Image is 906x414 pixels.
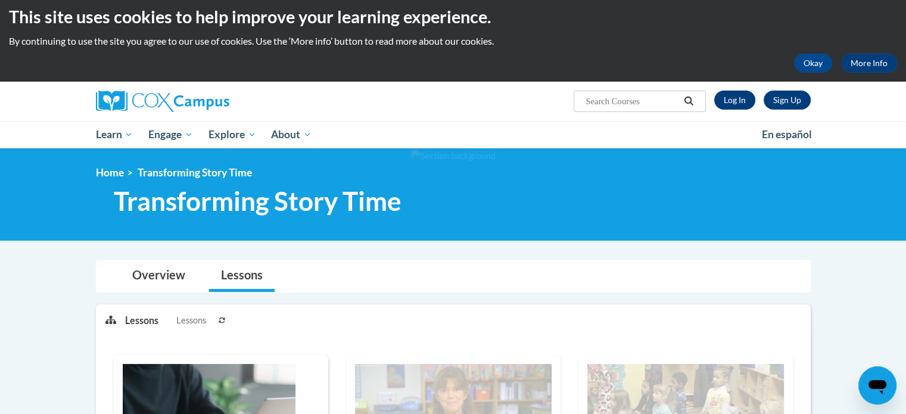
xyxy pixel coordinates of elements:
img: Section background [411,150,496,163]
a: Home [96,166,124,179]
input: Search Courses [584,94,680,108]
button: Search [680,94,698,108]
span: Transforming Story Time [138,166,252,179]
a: Log In [714,91,755,110]
a: Register [764,91,811,110]
div: Main menu [78,121,829,148]
button: Okay [794,54,832,73]
p: Lessons [125,314,158,327]
p: By continuing to use the site you agree to our use of cookies. Use the ‘More info’ button to read... [9,35,897,48]
h2: This site uses cookies to help improve your learning experience. [9,5,897,29]
img: Cox Campus [96,91,229,112]
span: En español [762,128,812,141]
a: Explore [201,121,264,148]
a: En español [754,122,820,147]
iframe: Button to launch messaging window [858,366,896,404]
a: Cox Campus [96,91,322,112]
span: Engage [148,127,193,142]
span: Transforming Story Time [114,185,401,217]
a: More Info [841,54,897,73]
a: Lessons [209,260,275,292]
a: About [263,121,319,148]
span: Lessons [176,314,206,327]
a: Engage [141,121,201,148]
span: Learn [95,127,133,142]
span: Explore [208,127,256,142]
a: Overview [120,260,197,292]
a: Learn [88,121,141,148]
span: About [271,127,312,142]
